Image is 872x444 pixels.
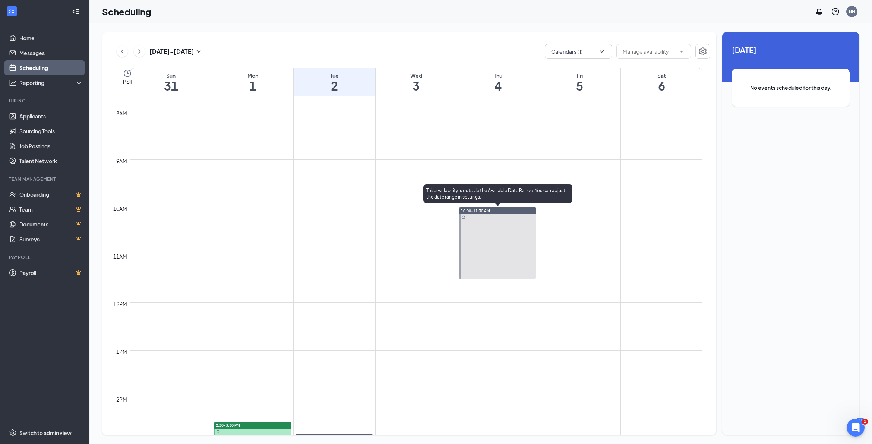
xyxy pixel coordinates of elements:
div: Sun [130,72,212,79]
a: Applicants [19,109,83,124]
a: Home [19,31,83,45]
a: September 4, 2025 [457,68,538,96]
svg: Sync [216,430,220,434]
div: Wed [376,72,457,79]
h1: Scheduling [102,5,151,18]
svg: Collapse [72,8,79,15]
svg: ChevronLeft [119,47,126,56]
svg: SmallChevronDown [194,47,203,56]
input: Manage availability [623,47,676,55]
a: September 2, 2025 [294,68,375,96]
svg: Settings [698,47,707,56]
div: 10am [112,204,129,213]
h1: 1 [212,79,293,92]
div: Thu [457,72,538,79]
div: Team Management [9,176,82,182]
h3: [DATE] - [DATE] [149,47,194,55]
a: Job Postings [19,139,83,153]
svg: Sync [461,215,465,219]
svg: Analysis [9,79,16,86]
div: Hiring [9,98,82,104]
a: Talent Network [19,153,83,168]
span: PST [123,78,132,85]
div: 24 [856,418,865,424]
div: 1pm [115,348,129,356]
div: 2pm [115,395,129,403]
div: 8am [115,109,129,117]
a: September 5, 2025 [539,68,620,96]
button: Settings [695,44,710,59]
a: September 3, 2025 [376,68,457,96]
a: Scheduling [19,60,83,75]
a: Messages [19,45,83,60]
a: OnboardingCrown [19,187,83,202]
div: Payroll [9,254,82,260]
a: TeamCrown [19,202,83,217]
h1: 3 [376,79,457,92]
div: 9am [115,157,129,165]
a: Sourcing Tools [19,124,83,139]
svg: Notifications [815,7,824,16]
span: 10:00-11:30 AM [461,208,490,213]
svg: WorkstreamLogo [8,7,16,15]
a: September 1, 2025 [212,68,293,96]
div: Fri [539,72,620,79]
span: [DATE] [732,44,850,55]
div: Mon [212,72,293,79]
div: Sat [621,72,702,79]
h1: 31 [130,79,212,92]
svg: ChevronRight [136,47,143,56]
svg: Settings [9,429,16,437]
svg: ChevronDown [598,48,606,55]
h1: 2 [294,79,375,92]
div: This availability is outside the Available Date Range. You can adjust the date range in settings. [423,184,572,203]
h1: 6 [621,79,702,92]
div: BH [849,8,855,15]
svg: QuestionInfo [831,7,840,16]
iframe: Intercom live chat [847,419,865,437]
a: September 6, 2025 [621,68,702,96]
button: Calendars (1)ChevronDown [545,44,612,59]
div: Tue [294,72,375,79]
a: SurveysCrown [19,232,83,247]
a: August 31, 2025 [130,68,212,96]
div: Reporting [19,79,83,86]
span: 1 [862,419,868,425]
button: ChevronRight [134,46,145,57]
div: Switch to admin view [19,429,72,437]
span: 2:30-3:30 PM [216,423,240,428]
div: 12pm [112,300,129,308]
svg: Clock [123,69,132,78]
svg: ChevronDown [679,48,685,54]
span: No events scheduled for this day. [747,83,835,92]
a: DocumentsCrown [19,217,83,232]
a: PayrollCrown [19,265,83,280]
button: ChevronLeft [117,46,128,57]
h1: 5 [539,79,620,92]
div: 11am [112,252,129,260]
h1: 4 [457,79,538,92]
